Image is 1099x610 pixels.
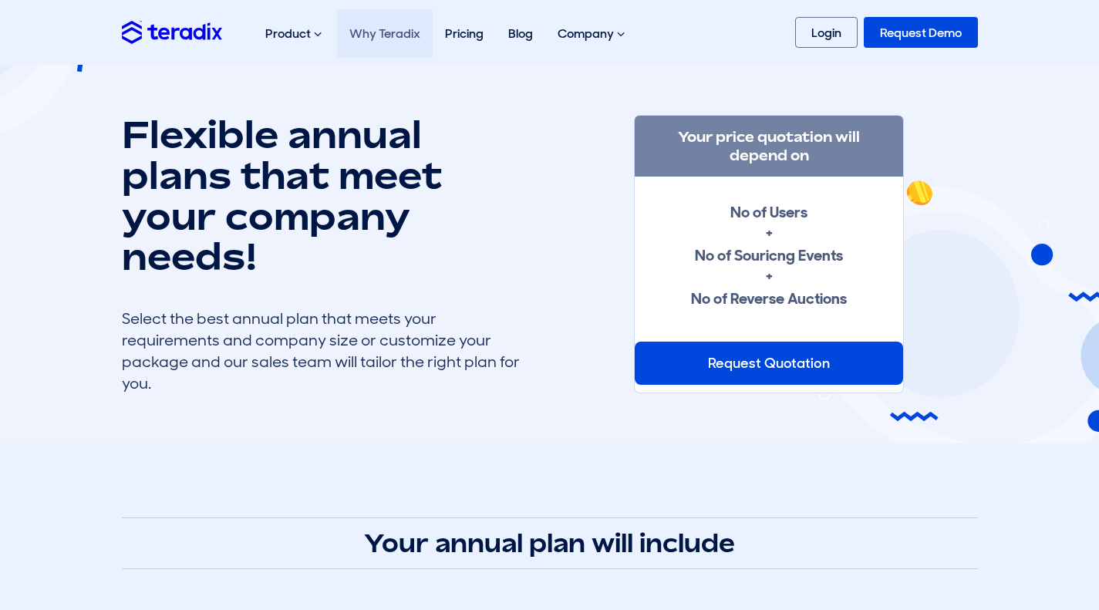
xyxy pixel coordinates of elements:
[433,9,496,58] a: Pricing
[496,9,545,58] a: Blog
[253,9,337,59] div: Product
[545,9,640,59] div: Company
[635,116,903,177] h3: Your price quotation will depend on
[691,202,847,308] strong: No of Users + No of Souricng Events + No of Reverse Auctions
[795,17,858,48] a: Login
[864,17,978,48] a: Request Demo
[122,114,523,277] h1: Flexible annual plans that meet your company needs!
[635,342,903,385] div: Request Quotation
[122,308,523,394] div: Select the best annual plan that meets your requirements and company size or customize your packa...
[122,21,222,43] img: Teradix logo
[997,508,1077,588] iframe: Chatbot
[364,528,735,558] strong: Your annual plan will include
[337,9,433,58] a: Why Teradix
